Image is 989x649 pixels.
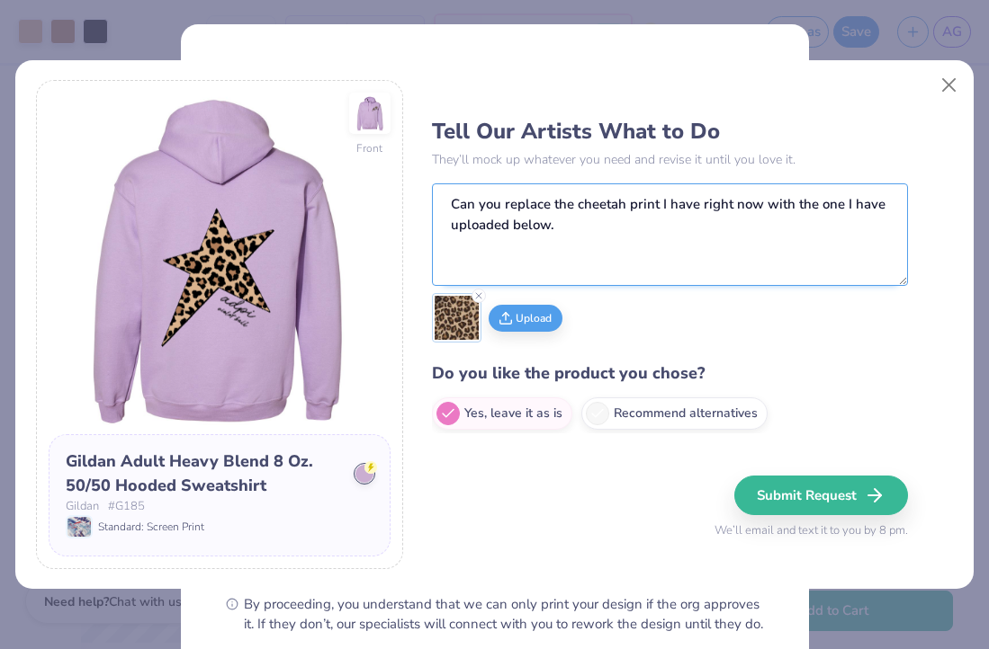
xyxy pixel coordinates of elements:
[66,449,341,498] div: Gildan Adult Heavy Blend 8 Oz. 50/50 Hooded Sweatshirt
[432,360,908,387] h4: Do you like the product you chose?
[432,118,908,145] h3: Tell Our Artists What to Do
[581,397,768,430] label: Recommend alternatives
[734,476,908,515] button: Submit Request
[931,68,966,102] button: Close
[49,93,391,434] img: Back
[98,519,204,535] span: Standard: Screen Print
[489,305,562,332] button: Upload
[432,150,908,169] p: They’ll mock up whatever you need and revise it until you love it.
[432,183,908,286] textarea: Can you replace the cheetah print I have right now with the one I have uploaded below.
[356,140,382,156] div: Front
[67,517,91,537] img: Standard: Screen Print
[66,498,99,516] span: Gildan
[108,498,145,516] span: # G185
[715,522,908,540] span: We’ll email and text it to you by 8 pm.
[432,397,572,430] label: Yes, leave it as is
